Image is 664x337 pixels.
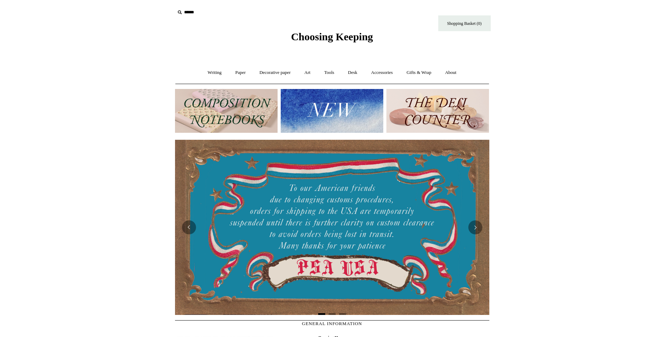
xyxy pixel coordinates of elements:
a: Gifts & Wrap [400,63,438,82]
button: Page 2 [329,313,336,315]
a: Art [298,63,317,82]
a: Desk [342,63,364,82]
img: 202302 Composition ledgers.jpg__PID:69722ee6-fa44-49dd-a067-31375e5d54ec [175,89,278,133]
button: Next [468,220,482,234]
img: The Deli Counter [386,89,489,133]
button: Page 1 [318,313,325,315]
img: USA PSA .jpg__PID:33428022-6587-48b7-8b57-d7eefc91f15a [175,140,489,315]
a: Accessories [365,63,399,82]
a: About [439,63,463,82]
a: Choosing Keeping [291,36,373,41]
button: Page 3 [339,313,346,315]
a: Decorative paper [253,63,297,82]
a: Paper [229,63,252,82]
img: New.jpg__PID:f73bdf93-380a-4a35-bcfe-7823039498e1 [281,89,383,133]
a: Shopping Basket (0) [438,15,491,31]
a: Tools [318,63,341,82]
span: GENERAL INFORMATION [302,321,362,326]
span: Choosing Keeping [291,31,373,42]
a: Writing [201,63,228,82]
button: Previous [182,220,196,234]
